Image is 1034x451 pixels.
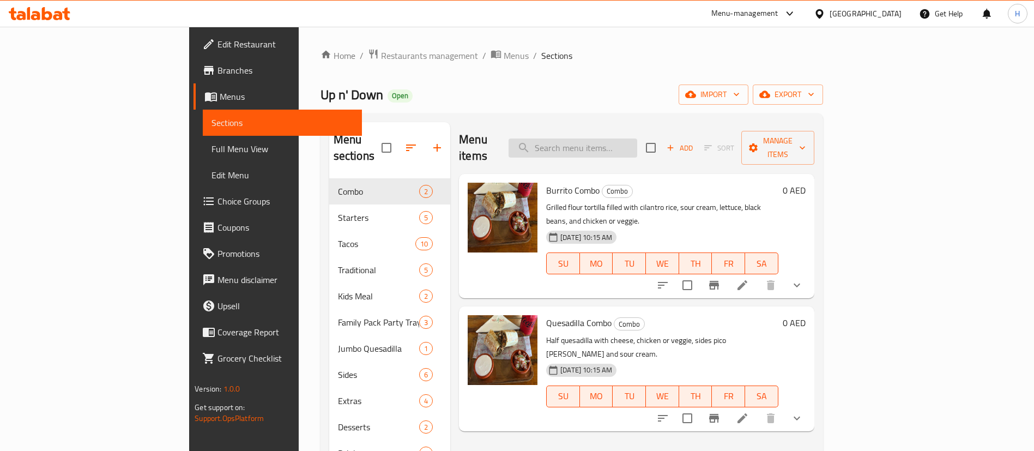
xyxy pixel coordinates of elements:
a: Edit menu item [736,412,749,425]
button: TU [613,386,646,407]
span: Full Menu View [211,142,353,155]
button: Branch-specific-item [701,272,727,298]
div: Family Pack Party Trays3 [329,309,450,335]
span: Combo [602,185,632,197]
span: Edit Menu [211,169,353,182]
nav: breadcrumb [321,49,823,63]
p: Grilled flour tortilla filled with cilantro rice, sour cream, lettuce, black beans, and chicken o... [546,201,778,228]
span: Menus [504,49,529,62]
div: Menu-management [711,7,778,20]
button: show more [784,405,810,431]
span: MO [584,388,609,404]
div: [GEOGRAPHIC_DATA] [830,8,902,20]
li: / [482,49,486,62]
button: MO [580,252,613,274]
li: / [533,49,537,62]
div: Tacos10 [329,231,450,257]
div: Desserts2 [329,414,450,440]
img: Quesadilla Combo [468,315,537,385]
a: Coverage Report [194,319,362,345]
span: Edit Restaurant [217,38,353,51]
div: items [419,263,433,276]
span: SA [749,388,774,404]
span: Desserts [338,420,419,434]
span: TH [684,256,708,272]
div: Extras4 [329,388,450,414]
span: Select to update [676,407,699,430]
a: Coupons [194,214,362,240]
a: Support.OpsPlatform [195,411,264,425]
a: Sections [203,110,362,136]
span: FR [716,256,741,272]
button: delete [758,405,784,431]
div: Jumbo Quesadilla1 [329,335,450,362]
span: Open [388,91,413,100]
span: 5 [420,213,432,223]
span: Quesadilla Combo [546,315,612,331]
h2: Menu items [459,131,495,164]
svg: Show Choices [790,412,803,425]
input: search [509,139,637,158]
span: MO [584,256,609,272]
span: 6 [420,370,432,380]
button: SU [546,252,580,274]
span: Select all sections [375,136,398,159]
span: Select to update [676,274,699,297]
button: delete [758,272,784,298]
p: Half quesadilla with cheese, chicken or veggie, sides pico [PERSON_NAME] and sour cream. [546,334,778,361]
button: FR [712,386,745,407]
button: FR [712,252,745,274]
span: [DATE] 10:15 AM [556,365,616,375]
div: items [419,368,433,381]
span: Select section [639,136,662,159]
span: Jumbo Quesadilla [338,342,419,355]
div: Sides [338,368,419,381]
span: Family Pack Party Trays [338,316,419,329]
a: Choice Groups [194,188,362,214]
button: Manage items [741,131,814,165]
a: Menus [194,83,362,110]
span: TU [617,388,642,404]
span: Traditional [338,263,419,276]
div: Starters5 [329,205,450,231]
span: Extras [338,394,419,407]
span: WE [650,256,675,272]
span: Starters [338,211,419,224]
span: Up n' Down [321,82,383,107]
span: Combo [338,185,419,198]
span: Get support on: [195,400,245,414]
span: import [687,88,740,101]
span: Manage items [750,134,806,161]
div: Kids Meal2 [329,283,450,309]
div: Combo [614,317,645,330]
a: Restaurants management [368,49,478,63]
button: sort-choices [650,272,676,298]
a: Edit Restaurant [194,31,362,57]
button: TU [613,252,646,274]
span: 1.0.0 [223,382,240,396]
span: Grocery Checklist [217,352,353,365]
a: Edit Menu [203,162,362,188]
span: Coupons [217,221,353,234]
div: items [419,420,433,434]
span: TU [617,256,642,272]
span: Combo [614,318,644,330]
div: Combo [602,185,633,198]
span: [DATE] 10:15 AM [556,232,616,243]
span: Choice Groups [217,195,353,208]
span: export [761,88,814,101]
div: items [419,394,433,407]
h6: 0 AED [783,183,806,198]
span: Burrito Combo [546,182,600,199]
span: Promotions [217,247,353,260]
button: Branch-specific-item [701,405,727,431]
span: Menu disclaimer [217,273,353,286]
img: Burrito Combo [468,183,537,252]
a: Menu disclaimer [194,267,362,293]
